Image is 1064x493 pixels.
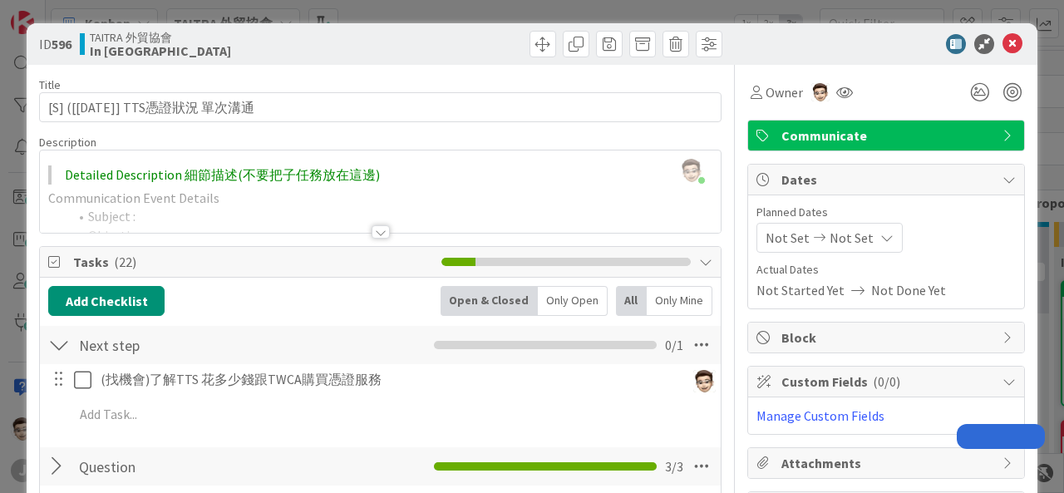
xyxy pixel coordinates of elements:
[73,451,350,481] input: Add Checklist...
[756,280,845,300] span: Not Started Yet
[441,286,538,316] div: Open & Closed
[114,254,136,270] span: ( 22 )
[616,286,647,316] div: All
[39,92,722,122] input: type card name here...
[665,335,683,355] span: 0 / 1
[781,372,994,392] span: Custom Fields
[781,328,994,348] span: Block
[90,44,231,57] b: In [GEOGRAPHIC_DATA]
[756,407,884,424] a: Manage Custom Fields
[48,286,165,316] button: Add Checklist
[48,189,712,208] p: Communication Event Details
[39,135,96,150] span: Description
[756,204,1016,221] span: Planned Dates
[781,453,994,473] span: Attachments
[756,261,1016,279] span: Actual Dates
[647,286,712,316] div: Only Mine
[665,456,683,476] span: 3 / 3
[781,126,994,145] span: Communicate
[811,83,830,101] img: Sc
[766,82,803,102] span: Owner
[693,370,716,392] img: Sc
[73,330,350,360] input: Add Checklist...
[90,31,231,44] span: TAITRA 外貿協會
[39,77,61,92] label: Title
[873,373,900,390] span: ( 0/0 )
[73,252,433,272] span: Tasks
[538,286,608,316] div: Only Open
[680,159,703,182] img: sDJsze2YOHR2q6r3YbNkhQTPTjE2kxj2.jpg
[830,228,874,248] span: Not Set
[52,36,71,52] b: 596
[101,370,678,389] p: (找機會)了解TTS 花多少錢跟TWCA購買憑證服務
[65,166,380,183] span: Detailed Description 細節描述(不要把子任務放在這邊)
[781,170,994,190] span: Dates
[39,34,71,54] span: ID
[766,228,810,248] span: Not Set
[871,280,946,300] span: Not Done Yet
